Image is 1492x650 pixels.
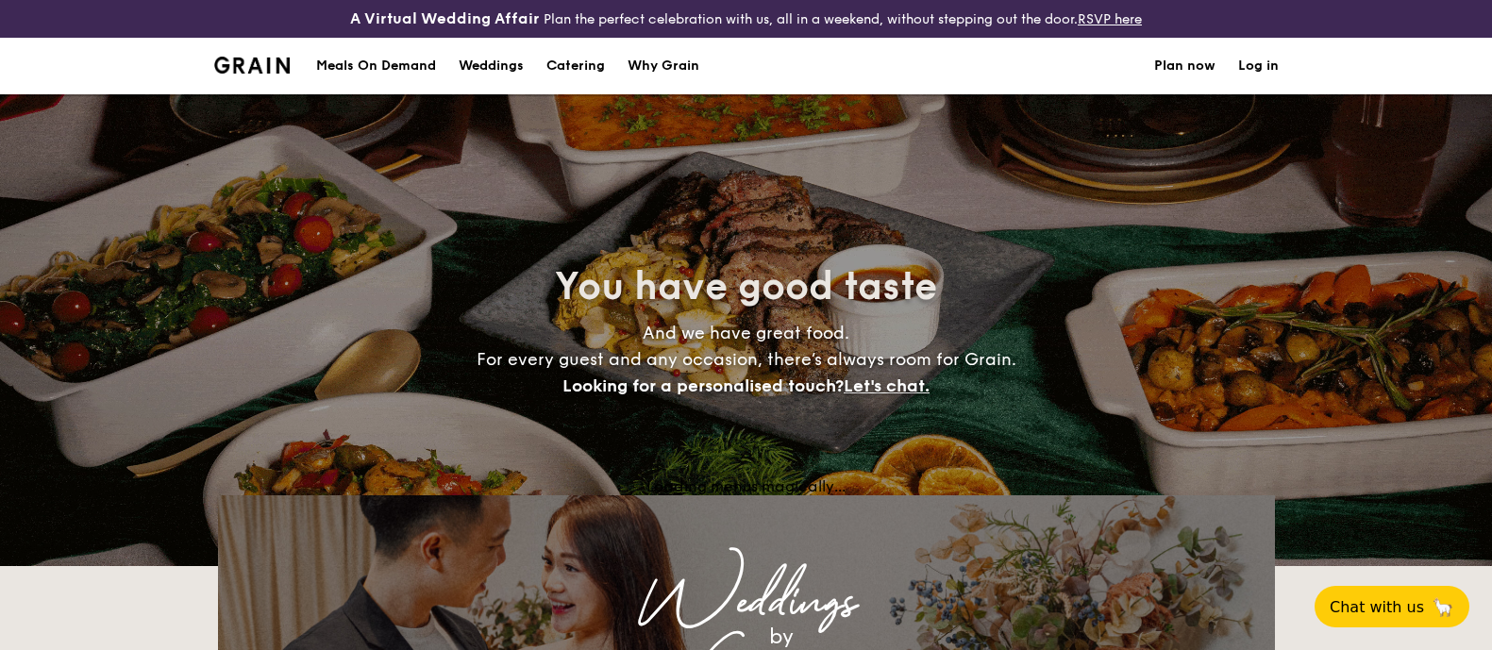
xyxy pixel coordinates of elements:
div: Plan the perfect celebration with us, all in a weekend, without stepping out the door. [249,8,1244,30]
a: Why Grain [616,38,711,94]
span: You have good taste [555,264,937,309]
span: Let's chat. [844,375,930,396]
img: Grain [214,57,291,74]
h4: A Virtual Wedding Affair [350,8,540,30]
h1: Catering [546,38,605,94]
div: Loading menus magically... [218,477,1275,495]
span: Chat with us [1330,598,1424,616]
a: Log in [1238,38,1279,94]
div: Meals On Demand [316,38,436,94]
div: Weddings [459,38,524,94]
span: 🦙 [1432,596,1454,618]
a: Logotype [214,57,291,74]
div: Why Grain [628,38,699,94]
span: Looking for a personalised touch? [562,375,844,396]
a: Meals On Demand [305,38,447,94]
a: Plan now [1154,38,1215,94]
button: Chat with us🦙 [1315,586,1469,627]
div: Weddings [384,586,1109,620]
a: Weddings [447,38,535,94]
span: And we have great food. For every guest and any occasion, there’s always room for Grain. [477,323,1016,396]
a: RSVP here [1078,11,1142,27]
a: Catering [535,38,616,94]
